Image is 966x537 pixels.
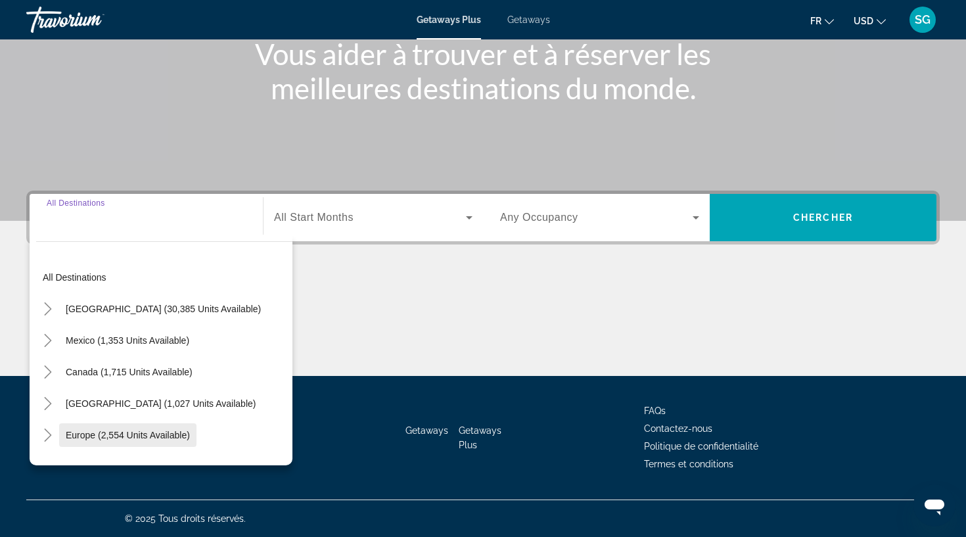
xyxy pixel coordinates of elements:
span: Mexico (1,353 units available) [66,335,189,346]
button: User Menu [906,6,940,34]
a: Termes et conditions [644,459,733,469]
a: Contactez-nous [644,423,712,434]
span: All Start Months [274,212,354,223]
button: Change language [810,11,834,30]
button: Change currency [854,11,886,30]
button: [GEOGRAPHIC_DATA] (1,027 units available) [59,392,262,415]
iframe: Bouton de lancement de la fenêtre de messagerie [913,484,955,526]
a: Getaways Plus [417,14,481,25]
button: Toggle Canada (1,715 units available) [36,361,59,384]
button: Toggle Caribbean & Atlantic Islands (1,027 units available) [36,392,59,415]
span: Canada (1,715 units available) [66,367,193,377]
button: Chercher [710,194,936,241]
h1: Vous aider à trouver et à réserver les meilleures destinations du monde. [237,37,729,105]
button: Mexico (1,353 units available) [59,329,196,352]
a: Travorium [26,3,158,37]
span: Europe (2,554 units available) [66,430,190,440]
a: Politique de confidentialité [644,441,758,452]
button: Toggle Australia (202 units available) [36,455,59,479]
a: Getaways [405,425,448,436]
span: Any Occupancy [500,212,578,223]
button: [GEOGRAPHIC_DATA] (202 units available) [59,455,255,479]
span: Chercher [793,212,853,223]
span: All Destinations [47,198,105,207]
span: All destinations [43,272,106,283]
button: Toggle Europe (2,554 units available) [36,424,59,447]
button: Toggle Mexico (1,353 units available) [36,329,59,352]
button: Toggle United States (30,385 units available) [36,298,59,321]
div: Search widget [30,194,936,241]
span: [GEOGRAPHIC_DATA] (1,027 units available) [66,398,256,409]
a: FAQs [644,406,666,416]
span: [GEOGRAPHIC_DATA] (30,385 units available) [66,304,261,314]
span: fr [810,16,821,26]
span: USD [854,16,873,26]
button: All destinations [36,266,292,289]
span: © 2025 Tous droits réservés. [125,513,246,524]
button: Europe (2,554 units available) [59,423,196,447]
span: SG [915,13,931,26]
button: Canada (1,715 units available) [59,360,199,384]
a: Getaways Plus [459,425,501,450]
button: [GEOGRAPHIC_DATA] (30,385 units available) [59,297,267,321]
a: Getaways [507,14,550,25]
